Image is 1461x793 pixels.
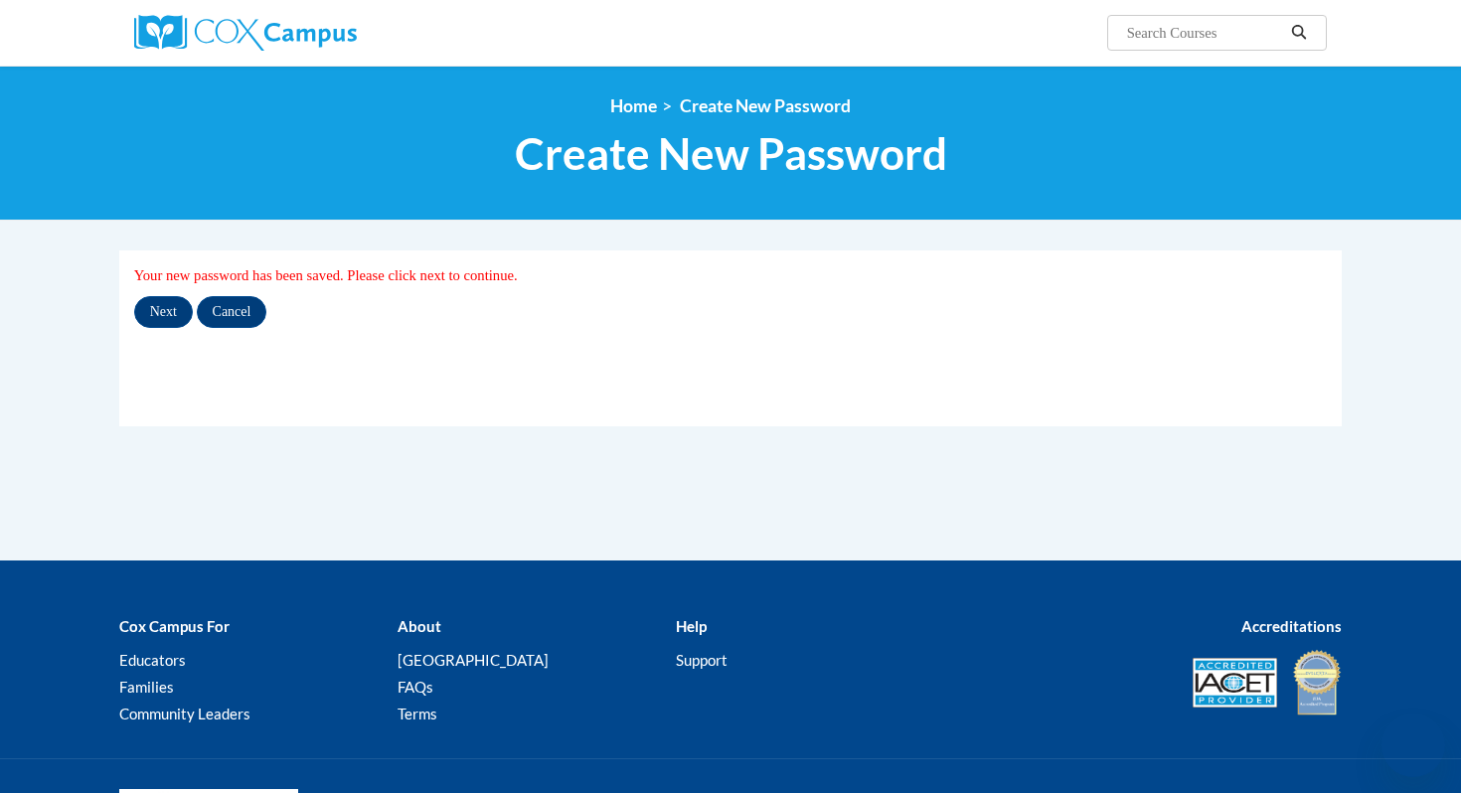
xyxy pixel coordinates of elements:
span: Create New Password [515,127,947,180]
a: Cox Campus [134,15,512,51]
span: Create New Password [680,95,851,116]
a: Home [610,95,657,116]
a: Terms [398,705,437,722]
span: Your new password has been saved. Please click next to continue. [134,267,518,283]
input: Search Courses [1125,21,1284,45]
a: [GEOGRAPHIC_DATA] [398,651,549,669]
a: Support [676,651,728,669]
b: Accreditations [1241,617,1342,635]
img: Accredited IACET® Provider [1193,658,1277,708]
a: Families [119,678,174,696]
b: Cox Campus For [119,617,230,635]
a: FAQs [398,678,433,696]
input: Next [134,296,193,328]
img: Cox Campus [134,15,357,51]
a: Educators [119,651,186,669]
input: Cancel [197,296,267,328]
img: IDA® Accredited [1292,648,1342,717]
a: Community Leaders [119,705,250,722]
b: Help [676,617,707,635]
button: Search [1284,21,1314,45]
b: About [398,617,441,635]
iframe: Button to launch messaging window [1381,714,1445,777]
